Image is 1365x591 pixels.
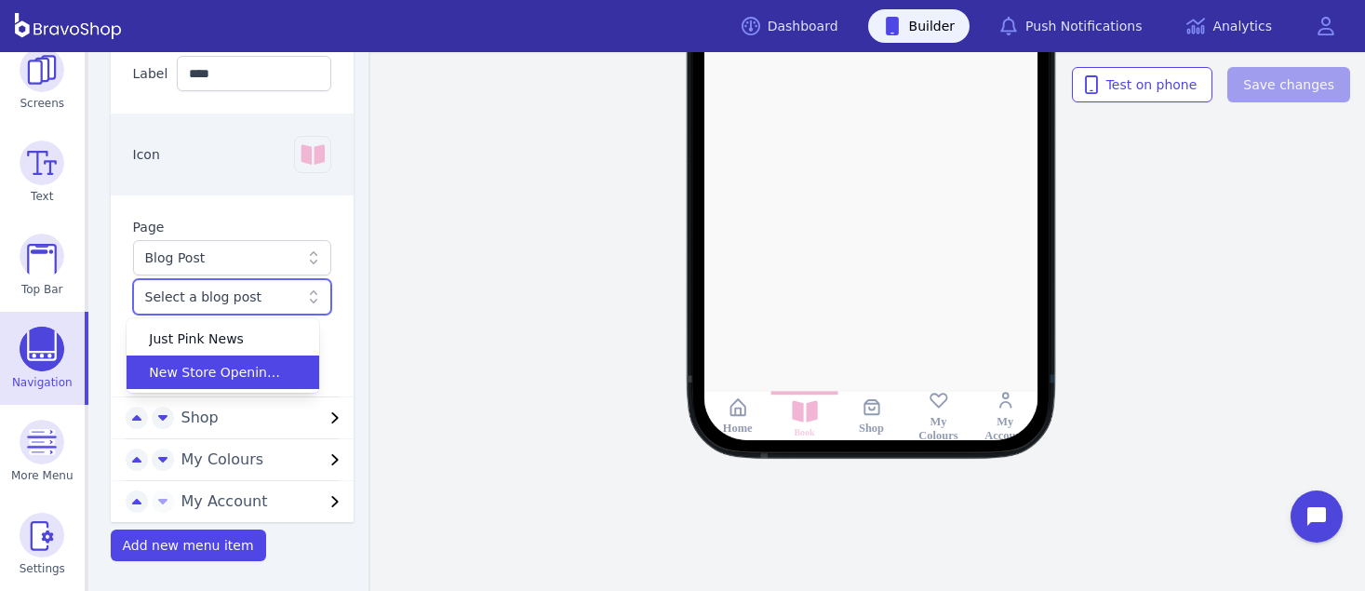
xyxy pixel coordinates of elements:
[174,490,355,513] button: My Account
[868,9,970,43] a: Builder
[174,407,355,429] button: Shop
[727,9,853,43] a: Dashboard
[1088,75,1198,94] span: Test on phone
[20,96,65,111] span: Screens
[181,449,325,471] span: My Colours
[133,147,160,162] label: Icon
[984,9,1157,43] a: Push Notifications
[1072,67,1213,102] button: Test on phone
[723,422,753,436] div: Home
[15,13,121,39] img: BravoShop
[149,329,244,348] span: Just Pink News
[1243,75,1334,94] span: Save changes
[149,363,286,382] span: New Store Opening - Ballito
[133,66,168,81] label: Label
[174,449,355,471] button: My Colours
[145,248,301,267] div: Blog Post
[123,538,254,553] span: Add new menu item
[795,427,815,438] div: Book
[21,282,63,297] span: Top Bar
[912,414,965,443] div: My Colours
[1171,9,1287,43] a: Analytics
[20,561,65,576] span: Settings
[133,220,165,235] label: Page
[181,407,325,429] span: Shop
[979,414,1032,443] div: My Account
[145,288,301,306] div: Select a blog post
[181,490,325,513] span: My Account
[12,375,73,390] span: Navigation
[11,468,74,483] span: More Menu
[859,422,884,436] div: Shop
[31,189,53,204] span: Text
[111,530,266,561] button: Add new menu item
[1227,67,1350,102] button: Save changes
